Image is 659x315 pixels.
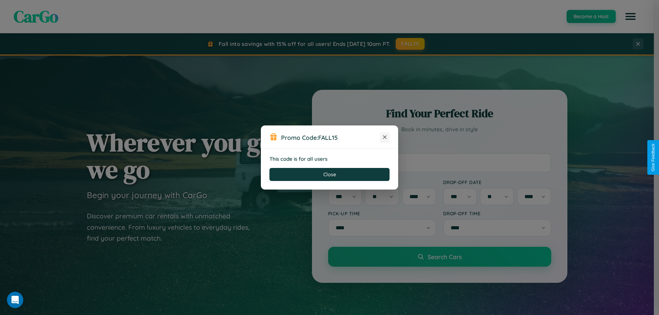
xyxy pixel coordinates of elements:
h3: Promo Code: [281,134,380,141]
iframe: Intercom live chat [7,292,23,308]
strong: This code is for all users [269,156,327,162]
button: Close [269,168,390,181]
b: FALL15 [318,134,338,141]
div: Give Feedback [651,144,656,171]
